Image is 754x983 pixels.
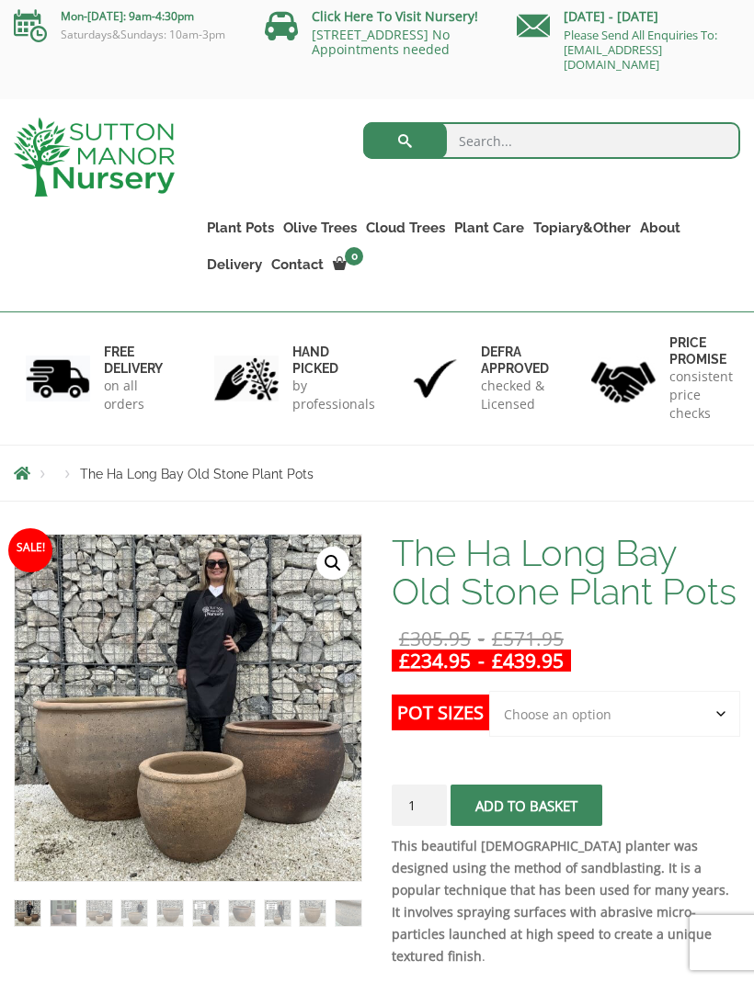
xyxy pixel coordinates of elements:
img: The Ha Long Bay Old Stone Plant Pots [15,900,40,926]
bdi: 571.95 [492,626,564,651]
nav: Breadcrumbs [14,466,740,480]
input: Search... [363,122,740,159]
img: logo [14,118,175,197]
p: Mon-[DATE]: 9am-4:30pm [14,6,237,28]
a: Topiary&Other [529,215,635,241]
a: 0 [328,252,369,277]
a: About [635,215,685,241]
span: £ [399,626,410,651]
span: £ [492,626,503,651]
p: Saturdays&Sundays: 10am-3pm [14,28,237,42]
img: The Ha Long Bay Old Stone Plant Pots - Image 6 [193,900,219,926]
label: Pot Sizes [392,695,489,730]
button: Add to basket [451,785,602,826]
strong: This beautiful [DEMOGRAPHIC_DATA] planter was designed using the method of sandblasting. It is a ... [392,837,729,965]
a: Cloud Trees [361,215,450,241]
h6: FREE DELIVERY [104,344,163,377]
input: Product quantity [392,785,447,826]
a: Contact [267,252,328,277]
span: £ [492,648,503,673]
p: on all orders [104,377,163,413]
a: Plant Care [450,215,529,241]
bdi: 305.95 [399,626,471,651]
img: The Ha Long Bay Old Stone Plant Pots - Image 4 [121,900,147,926]
img: The Ha Long Bay Old Stone Plant Pots - tron tron [361,535,708,881]
a: Please Send All Enquiries To: [EMAIL_ADDRESS][DOMAIN_NAME] [564,27,717,73]
p: by professionals [292,377,375,413]
a: View full-screen image gallery [316,547,349,580]
p: [DATE] - [DATE] [517,6,740,28]
img: The Ha Long Bay Old Stone Plant Pots - Image 7 [229,900,255,926]
del: - [392,627,571,650]
img: The Ha Long Bay Old Stone Plant Pots - Image 8 [265,900,291,926]
a: Click Here To Visit Nursery! [312,7,478,25]
h6: Price promise [669,334,733,367]
a: [STREET_ADDRESS] No Appointments needed [312,26,450,58]
img: 3.jpg [403,356,467,402]
img: The Ha Long Bay Old Stone Plant Pots - Image 5 [157,900,183,926]
img: The Ha Long Bay Old Stone Plant Pots - Image 3 [86,900,112,926]
span: Sale! [8,528,52,572]
span: £ [399,648,410,673]
bdi: 439.95 [492,648,564,673]
h6: Defra approved [481,344,549,377]
img: 1.jpg [26,356,90,402]
bdi: 234.95 [399,648,471,673]
p: . [392,835,740,967]
h6: hand picked [292,344,375,377]
h1: The Ha Long Bay Old Stone Plant Pots [392,534,740,611]
a: Plant Pots [202,215,279,241]
img: The Ha Long Bay Old Stone Plant Pots - Image 2 [51,900,76,926]
a: Delivery [202,252,267,277]
p: checked & Licensed [481,377,549,413]
img: 2.jpg [214,356,279,402]
span: 0 [345,247,363,266]
p: consistent price checks [669,367,733,423]
ins: - [392,650,571,672]
img: The Ha Long Bay Old Stone Plant Pots - Image 9 [300,900,326,926]
a: Olive Trees [279,215,361,241]
img: 4.jpg [591,350,656,406]
span: The Ha Long Bay Old Stone Plant Pots [80,467,314,481]
img: The Ha Long Bay Old Stone Plant Pots - Image 10 [336,900,361,926]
